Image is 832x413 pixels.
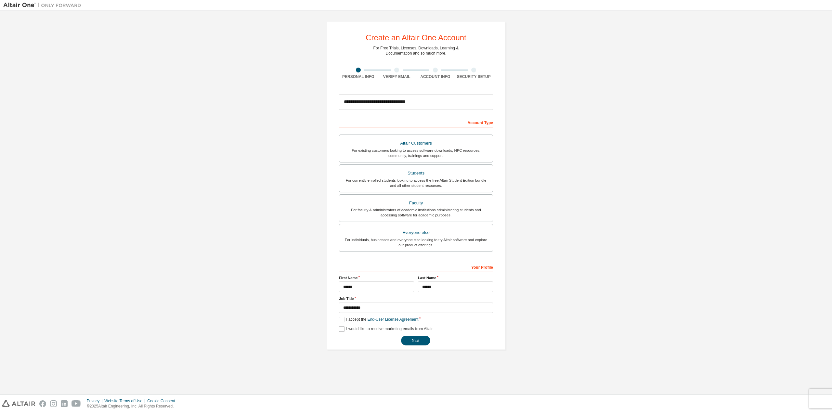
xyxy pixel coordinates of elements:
div: Account Info [416,74,455,79]
div: For faculty & administrators of academic institutions administering students and accessing softwa... [343,207,489,218]
div: Cookie Consent [147,398,179,404]
div: Account Type [339,117,493,127]
button: Next [401,336,430,345]
div: Create an Altair One Account [366,34,466,42]
div: Students [343,169,489,178]
img: linkedin.svg [61,400,68,407]
div: Your Profile [339,262,493,272]
div: For Free Trials, Licenses, Downloads, Learning & Documentation and so much more. [373,45,459,56]
div: Everyone else [343,228,489,237]
div: Security Setup [455,74,493,79]
div: Privacy [87,398,104,404]
div: Personal Info [339,74,378,79]
div: Altair Customers [343,139,489,148]
div: For individuals, businesses and everyone else looking to try Altair software and explore our prod... [343,237,489,248]
label: Last Name [418,275,493,280]
p: © 2025 Altair Engineering, Inc. All Rights Reserved. [87,404,179,409]
a: End-User License Agreement [368,317,419,322]
label: Job Title [339,296,493,301]
label: I would like to receive marketing emails from Altair [339,326,433,332]
div: For existing customers looking to access software downloads, HPC resources, community, trainings ... [343,148,489,158]
img: youtube.svg [71,400,81,407]
div: Verify Email [378,74,416,79]
img: facebook.svg [39,400,46,407]
label: First Name [339,275,414,280]
div: Website Terms of Use [104,398,147,404]
img: altair_logo.svg [2,400,35,407]
label: I accept the [339,317,418,322]
div: Faculty [343,199,489,208]
div: For currently enrolled students looking to access the free Altair Student Edition bundle and all ... [343,178,489,188]
img: Altair One [3,2,84,8]
img: instagram.svg [50,400,57,407]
